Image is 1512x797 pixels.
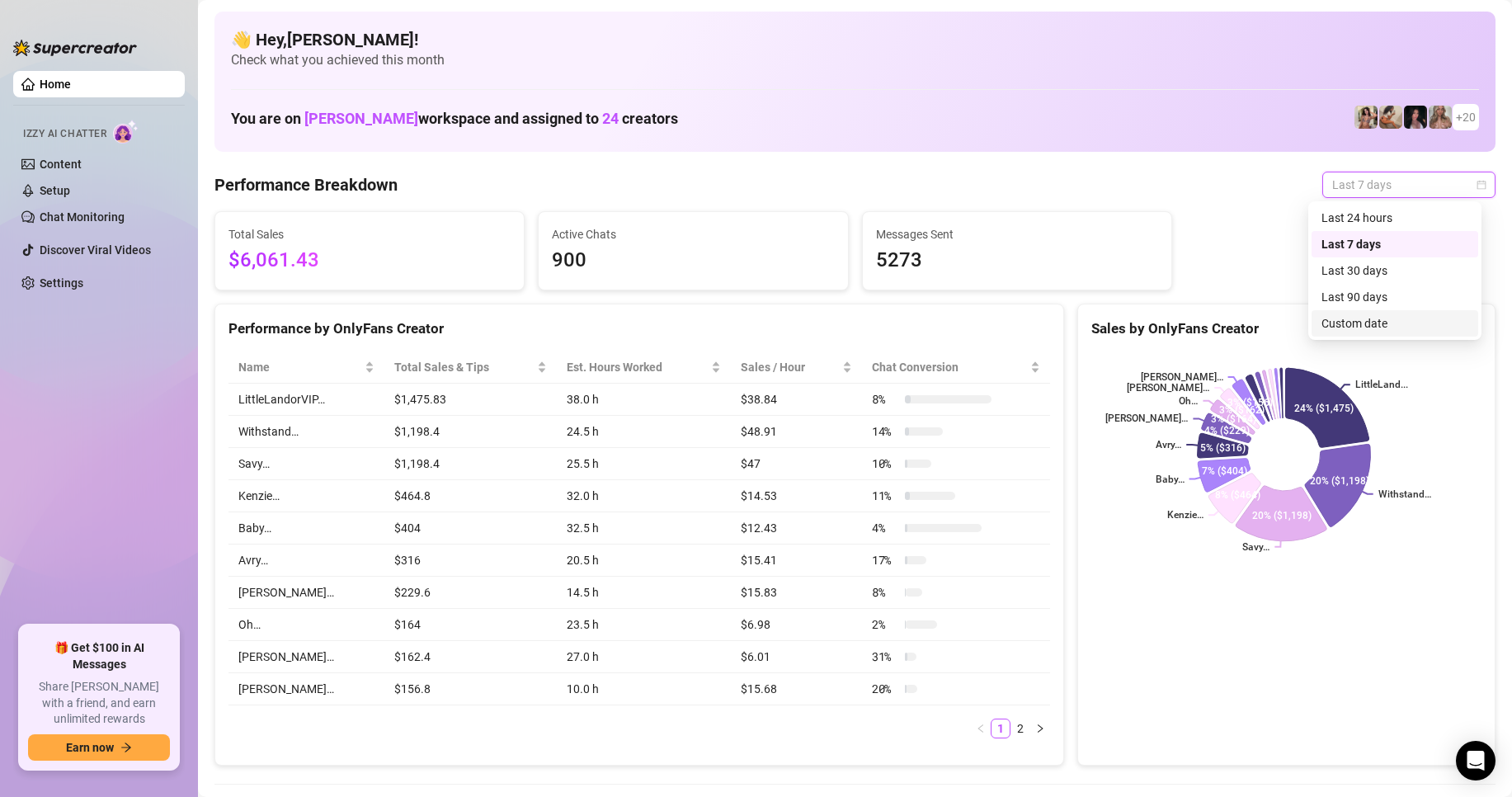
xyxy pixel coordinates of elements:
img: Avry (@avryjennervip) [1354,106,1378,129]
span: [PERSON_NAME] [304,110,418,127]
th: Name [228,351,384,384]
span: 8 % [872,583,898,601]
span: 11 % [872,487,898,505]
td: Savy… [228,448,384,480]
td: 10.0 h [557,673,731,705]
td: Withstand… [228,416,384,448]
button: left [971,719,991,738]
td: $464.8 [384,480,557,512]
img: Baby (@babyyyybellaa) [1404,106,1427,129]
span: 17 % [872,551,898,569]
img: AI Chatter [113,120,139,144]
a: Home [40,78,71,91]
span: + 20 [1456,108,1476,126]
li: Next Page [1030,719,1050,738]
td: LittleLandorVIP… [228,384,384,416]
div: Open Intercom Messenger [1456,741,1496,780]
td: 24.5 h [557,416,731,448]
div: Last 30 days [1321,262,1468,280]
a: Content [40,158,82,171]
span: left [976,724,986,733]
text: LittleLand... [1355,380,1408,391]
a: Discover Viral Videos [40,243,151,257]
td: $6.98 [731,609,862,641]
span: Share [PERSON_NAME] with a friend, and earn unlimited rewards [28,679,170,728]
td: 32.5 h [557,512,731,545]
td: $156.8 [384,673,557,705]
td: Kenzie… [228,480,384,512]
text: Baby… [1156,474,1185,485]
text: [PERSON_NAME]… [1141,371,1223,383]
div: Last 7 days [1321,235,1468,253]
span: Name [238,358,361,376]
span: 20 % [872,680,898,698]
text: Oh… [1180,395,1199,407]
div: Last 24 hours [1312,205,1478,231]
th: Sales / Hour [731,351,862,384]
span: Last 7 days [1332,172,1486,197]
span: $6,061.43 [228,245,511,276]
td: $48.91 [731,416,862,448]
span: 900 [552,245,834,276]
div: Sales by OnlyFans Creator [1091,318,1481,340]
span: Earn now [66,741,114,754]
div: Performance by OnlyFans Creator [228,318,1050,340]
td: 25.5 h [557,448,731,480]
span: arrow-right [120,742,132,753]
li: 1 [991,719,1010,738]
a: Chat Monitoring [40,210,125,224]
td: Avry… [228,545,384,577]
h4: 👋 Hey, [PERSON_NAME] ! [231,28,1479,51]
td: $404 [384,512,557,545]
td: 38.0 h [557,384,731,416]
td: 20.5 h [557,545,731,577]
button: right [1030,719,1050,738]
button: Earn nowarrow-right [28,734,170,761]
th: Chat Conversion [862,351,1050,384]
h4: Performance Breakdown [214,173,398,196]
td: 27.0 h [557,641,731,673]
span: calendar [1477,180,1486,190]
td: $162.4 [384,641,557,673]
th: Total Sales & Tips [384,351,557,384]
td: 14.5 h [557,577,731,609]
div: Last 7 days [1312,231,1478,257]
td: $164 [384,609,557,641]
div: Last 24 hours [1321,209,1468,227]
div: Custom date [1312,310,1478,337]
div: Custom date [1321,314,1468,332]
td: [PERSON_NAME]… [228,641,384,673]
td: [PERSON_NAME]… [228,577,384,609]
div: Last 90 days [1321,288,1468,306]
span: 🎁 Get $100 in AI Messages [28,640,170,672]
span: 8 % [872,390,898,408]
text: [PERSON_NAME]… [1127,382,1209,394]
td: 23.5 h [557,609,731,641]
td: Oh… [228,609,384,641]
text: Withstand… [1378,488,1431,500]
td: $15.41 [731,545,862,577]
span: Chat Conversion [872,358,1027,376]
span: 31 % [872,648,898,666]
span: Messages Sent [876,225,1158,243]
span: Total Sales [228,225,511,243]
li: 2 [1010,719,1030,738]
td: [PERSON_NAME]… [228,673,384,705]
div: Last 90 days [1312,284,1478,310]
td: $1,475.83 [384,384,557,416]
text: [PERSON_NAME]… [1105,413,1188,425]
span: Active Chats [552,225,834,243]
td: $38.84 [731,384,862,416]
span: 5273 [876,245,1158,276]
img: logo-BBDzfeDw.svg [13,40,137,56]
span: 4 % [872,519,898,537]
div: Est. Hours Worked [567,358,708,376]
li: Previous Page [971,719,991,738]
span: right [1035,724,1045,733]
span: Izzy AI Chatter [23,126,106,142]
img: Kenzie (@dmaxkenz) [1429,106,1452,129]
td: $6.01 [731,641,862,673]
td: $229.6 [384,577,557,609]
td: 32.0 h [557,480,731,512]
td: $47 [731,448,862,480]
